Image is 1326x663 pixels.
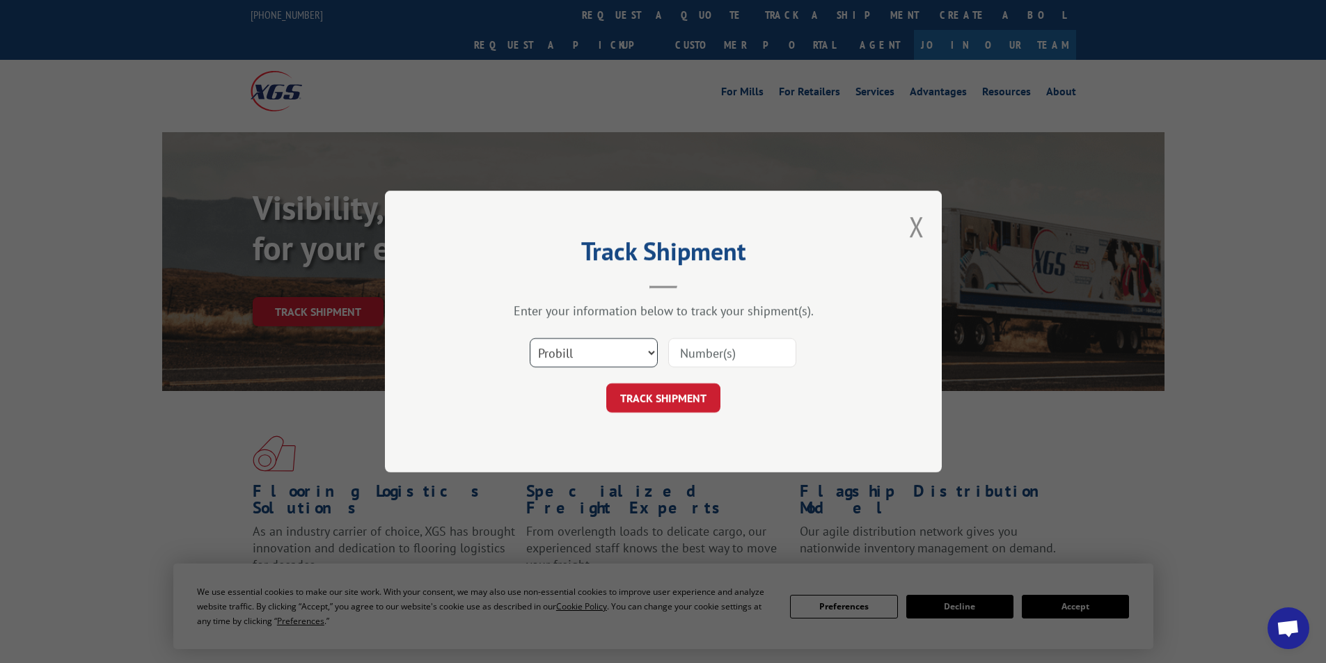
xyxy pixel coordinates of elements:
div: Open chat [1268,607,1309,649]
div: Enter your information below to track your shipment(s). [455,303,872,319]
h2: Track Shipment [455,241,872,268]
input: Number(s) [668,338,796,367]
button: TRACK SHIPMENT [606,383,720,413]
button: Close modal [909,208,924,245]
